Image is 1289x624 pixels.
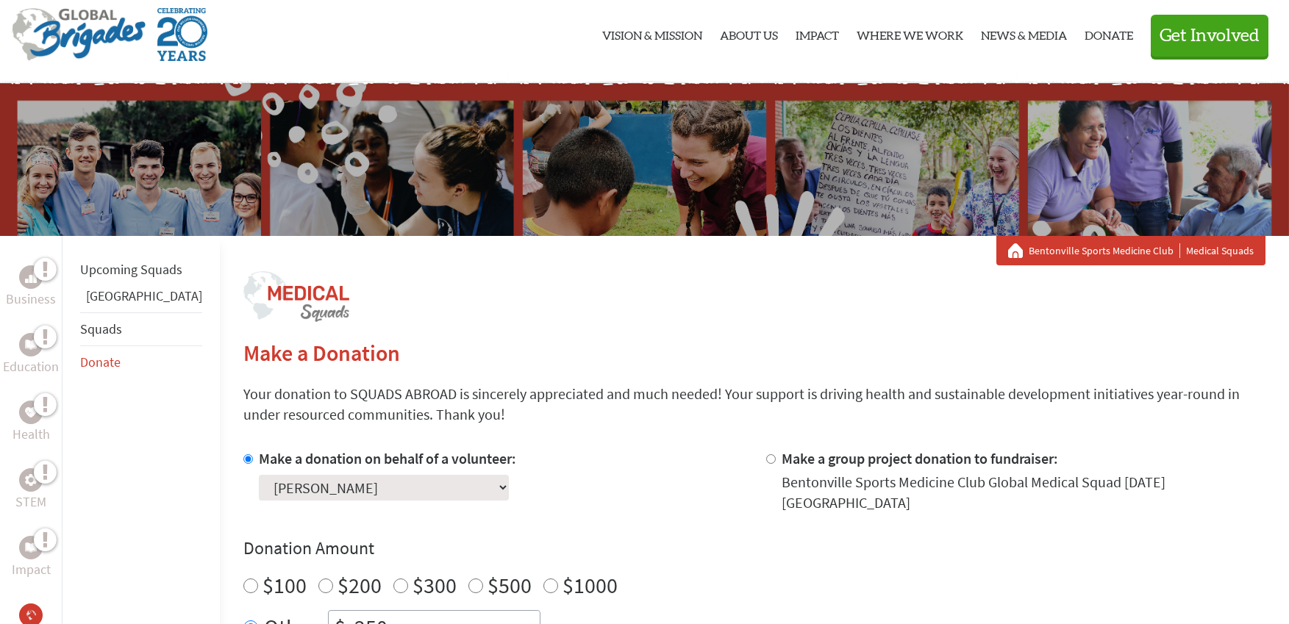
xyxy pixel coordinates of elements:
li: Squads [80,312,202,346]
a: ImpactImpact [12,536,51,580]
p: Your donation to SQUADS ABROAD is sincerely appreciated and much needed! Your support is driving ... [243,384,1265,425]
div: Impact [19,536,43,559]
li: Greece [80,286,202,312]
img: Medical [25,609,37,621]
label: $500 [488,571,532,599]
label: Make a group project donation to fundraiser: [782,449,1058,467]
button: Get Involved [1151,15,1268,57]
div: STEM [19,468,43,492]
label: Make a donation on behalf of a volunteer: [259,449,516,467]
div: Medical Squads [1008,243,1254,258]
li: Upcoming Squads [80,254,202,286]
div: Bentonville Sports Medicine Club Global Medical Squad [DATE] [GEOGRAPHIC_DATA] [782,472,1265,513]
a: Bentonville Sports Medicine Club [1029,243,1180,258]
span: Get Involved [1160,27,1260,45]
label: $300 [413,571,457,599]
p: Health [13,424,50,445]
img: Education [25,340,37,350]
li: Donate [80,346,202,379]
div: Health [19,401,43,424]
a: BusinessBusiness [6,265,56,309]
div: Business [19,265,43,289]
a: HealthHealth [13,401,50,445]
div: Education [19,333,43,356]
a: STEMSTEM [15,468,46,512]
a: EducationEducation [3,333,59,377]
img: Impact [25,542,37,553]
p: Business [6,289,56,309]
label: $200 [338,571,382,599]
img: logo-medical-squads.png [243,271,349,322]
img: Global Brigades Celebrating 20 Years [157,8,207,61]
a: [GEOGRAPHIC_DATA] [86,287,202,304]
img: Business [25,271,37,283]
img: Global Brigades Logo [12,8,146,61]
a: Upcoming Squads [80,261,182,278]
label: $100 [263,571,307,599]
h4: Donation Amount [243,537,1265,560]
img: Health [25,407,37,417]
a: Squads [80,320,122,337]
h2: Make a Donation [243,340,1265,366]
p: STEM [15,492,46,512]
label: $1000 [563,571,618,599]
a: Donate [80,354,121,370]
p: Education [3,356,59,377]
p: Impact [12,559,51,580]
img: STEM [25,474,37,486]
